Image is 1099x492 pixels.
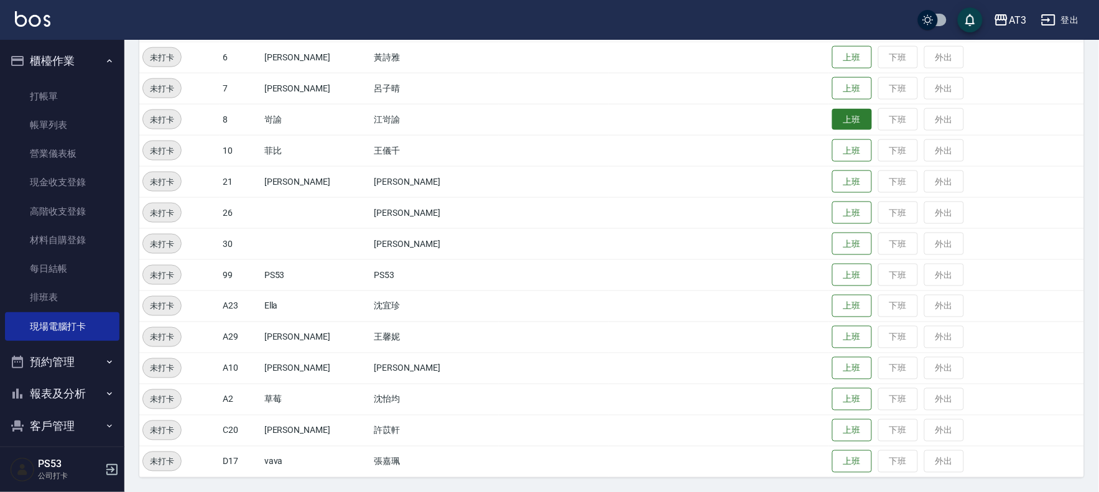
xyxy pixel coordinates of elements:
td: PS53 [371,259,499,290]
td: Ella [261,290,371,322]
td: 草莓 [261,384,371,415]
button: 上班 [832,46,872,69]
button: 員工及薪資 [5,442,119,474]
td: [PERSON_NAME] [261,353,371,384]
a: 高階收支登錄 [5,197,119,226]
div: AT3 [1009,12,1026,28]
td: [PERSON_NAME] [261,415,371,446]
p: 公司打卡 [38,470,101,481]
span: 未打卡 [143,362,181,375]
td: 8 [220,104,261,135]
td: D17 [220,446,261,477]
a: 排班表 [5,283,119,312]
td: PS53 [261,259,371,290]
td: [PERSON_NAME] [371,166,499,197]
td: [PERSON_NAME] [261,322,371,353]
button: 報表及分析 [5,378,119,410]
button: 櫃檯作業 [5,45,119,77]
span: 未打卡 [143,144,181,157]
button: 上班 [832,264,872,287]
a: 打帳單 [5,82,119,111]
td: 21 [220,166,261,197]
td: 26 [220,197,261,228]
td: 7 [220,73,261,104]
span: 未打卡 [143,455,181,468]
button: 上班 [832,450,872,473]
td: 沈怡均 [371,384,499,415]
td: A2 [220,384,261,415]
td: 呂子晴 [371,73,499,104]
td: 黃詩雅 [371,42,499,73]
a: 每日結帳 [5,254,119,283]
button: 上班 [832,233,872,256]
td: A23 [220,290,261,322]
h5: PS53 [38,458,101,470]
button: save [958,7,983,32]
span: 未打卡 [143,331,181,344]
button: 上班 [832,326,872,349]
button: 上班 [832,109,872,131]
button: 上班 [832,139,872,162]
button: 上班 [832,77,872,100]
span: 未打卡 [143,269,181,282]
button: 登出 [1036,9,1084,32]
button: AT3 [989,7,1031,33]
span: 未打卡 [143,424,181,437]
span: 未打卡 [143,175,181,188]
a: 營業儀表板 [5,139,119,168]
td: 6 [220,42,261,73]
td: 沈宜珍 [371,290,499,322]
button: 上班 [832,170,872,193]
button: 上班 [832,419,872,442]
span: 未打卡 [143,300,181,313]
td: 王馨妮 [371,322,499,353]
a: 現金收支登錄 [5,168,119,197]
button: 客戶管理 [5,410,119,442]
button: 上班 [832,357,872,380]
td: [PERSON_NAME] [371,228,499,259]
span: 未打卡 [143,393,181,406]
td: 30 [220,228,261,259]
td: A10 [220,353,261,384]
span: 未打卡 [143,113,181,126]
button: 上班 [832,295,872,318]
td: 99 [220,259,261,290]
td: 岢諭 [261,104,371,135]
td: C20 [220,415,261,446]
button: 預約管理 [5,346,119,378]
img: Person [10,457,35,482]
td: [PERSON_NAME] [261,42,371,73]
td: 江岢諭 [371,104,499,135]
td: vava [261,446,371,477]
span: 未打卡 [143,51,181,64]
td: 10 [220,135,261,166]
td: 王儀千 [371,135,499,166]
a: 現場電腦打卡 [5,312,119,341]
img: Logo [15,11,50,27]
td: [PERSON_NAME] [261,166,371,197]
td: A29 [220,322,261,353]
td: 許苡軒 [371,415,499,446]
td: [PERSON_NAME] [371,353,499,384]
td: [PERSON_NAME] [371,197,499,228]
a: 帳單列表 [5,111,119,139]
td: [PERSON_NAME] [261,73,371,104]
span: 未打卡 [143,238,181,251]
button: 上班 [832,202,872,225]
button: 上班 [832,388,872,411]
td: 張嘉珮 [371,446,499,477]
a: 材料自購登錄 [5,226,119,254]
span: 未打卡 [143,207,181,220]
td: 菲比 [261,135,371,166]
span: 未打卡 [143,82,181,95]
